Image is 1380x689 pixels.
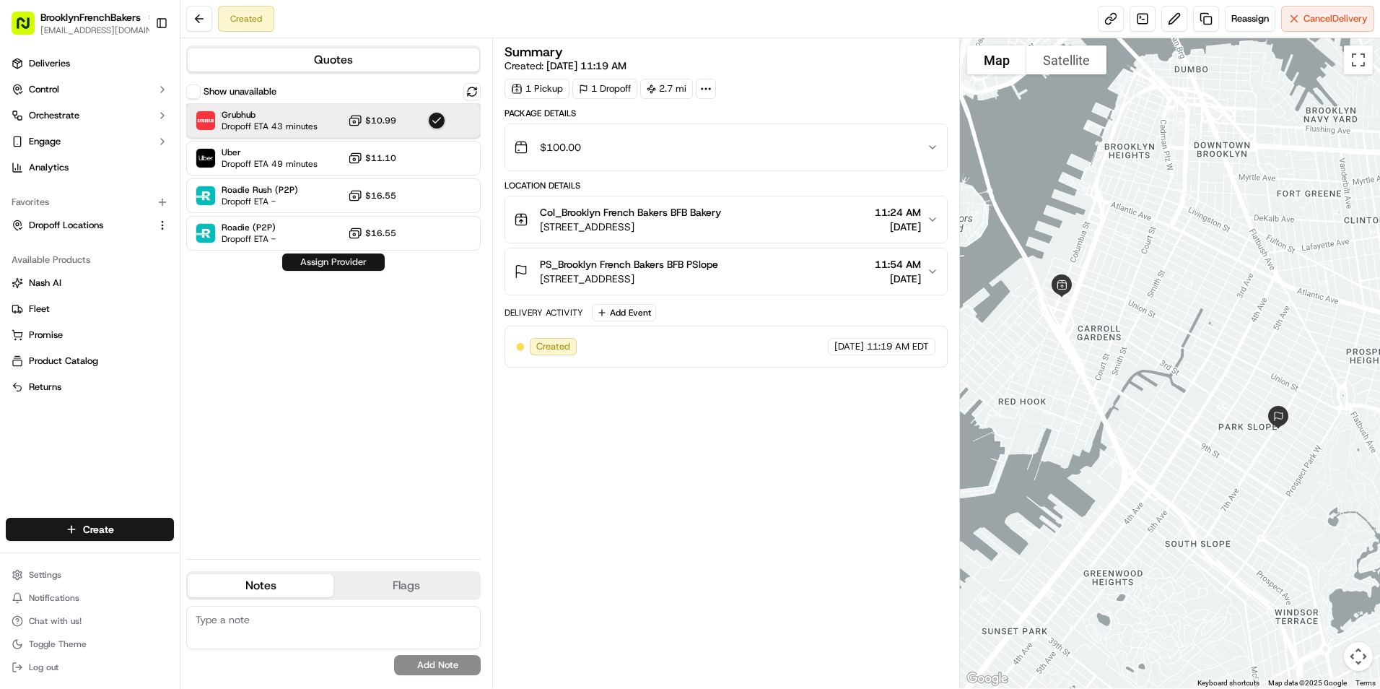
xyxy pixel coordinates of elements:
[967,45,1026,74] button: Show street map
[6,214,174,237] button: Dropoff Locations
[12,329,168,342] a: Promise
[540,205,721,220] span: Col_Brooklyn French Bakers BFB Bakery
[6,324,174,347] button: Promise
[365,190,396,201] span: $16.55
[14,324,26,336] div: 📗
[29,662,58,673] span: Log out
[29,381,61,394] span: Returns
[38,93,260,108] input: Got a question? Start typing here...
[29,161,69,174] span: Analytics
[29,592,79,604] span: Notifications
[505,79,569,99] div: 1 Pickup
[6,156,174,179] a: Analytics
[1026,45,1106,74] button: Show satellite imagery
[348,113,396,128] button: $10.99
[592,304,656,321] button: Add Event
[12,381,168,394] a: Returns
[196,186,215,205] img: Roadie Rush (P2P)
[130,263,160,274] span: [DATE]
[188,48,479,71] button: Quotes
[6,588,174,608] button: Notifications
[14,188,97,199] div: Past conversations
[14,210,38,233] img: Nelly AZAMBRE
[348,188,396,203] button: $16.55
[30,138,56,164] img: 1724597045416-56b7ee45-8013-43a0-a6f9-03cb97ddad50
[65,138,237,152] div: Start new chat
[14,14,43,43] img: Nash
[29,277,61,290] span: Nash AI
[6,6,149,40] button: BrooklynFrenchBakers[EMAIL_ADDRESS][DOMAIN_NAME]
[333,574,479,597] button: Flags
[196,111,215,130] img: Grubhub
[40,10,141,25] button: BrooklynFrenchBakers
[12,219,151,232] a: Dropoff Locations
[1268,679,1347,687] span: Map data ©2025 Google
[40,25,157,36] button: [EMAIL_ADDRESS][DOMAIN_NAME]
[964,669,1011,688] img: Google
[196,224,215,243] img: Roadie (P2P)
[365,152,396,164] span: $11.10
[204,85,276,98] label: Show unavailable
[29,57,70,70] span: Deliveries
[29,219,103,232] span: Dropoff Locations
[29,569,61,581] span: Settings
[540,257,718,272] span: PS_Brooklyn French Bakers BFB PSlope
[348,226,396,240] button: $16.55
[875,257,921,272] span: 11:54 AM
[1303,12,1368,25] span: Cancel Delivery
[45,224,117,235] span: [PERSON_NAME]
[572,79,637,99] div: 1 Dropoff
[875,220,921,234] span: [DATE]
[834,340,864,353] span: [DATE]
[1344,45,1373,74] button: Toggle fullscreen view
[6,350,174,373] button: Product Catalog
[505,180,948,191] div: Location Details
[6,248,174,272] div: Available Products
[29,83,59,96] span: Control
[116,317,237,343] a: 💻API Documentation
[120,224,125,235] span: •
[14,249,38,272] img: Klarizel Pensader
[6,376,174,399] button: Returns
[505,108,948,119] div: Package Details
[867,340,929,353] span: 11:19 AM EDT
[6,272,174,295] button: Nash AI
[365,115,396,126] span: $10.99
[136,323,232,337] span: API Documentation
[546,59,626,72] span: [DATE] 11:19 AM
[6,52,174,75] a: Deliveries
[505,307,583,318] div: Delivery Activity
[29,329,63,342] span: Promise
[6,104,174,127] button: Orchestrate
[1197,678,1259,688] button: Keyboard shortcuts
[505,124,947,170] button: $100.00
[365,227,396,239] span: $16.55
[12,303,168,316] a: Fleet
[222,121,318,132] span: Dropoff ETA 43 minutes
[222,222,276,233] span: Roadie (P2P)
[505,248,947,295] button: PS_Brooklyn French Bakers BFB PSlope[STREET_ADDRESS]11:54 AM[DATE]
[348,151,396,165] button: $11.10
[875,205,921,220] span: 11:24 AM
[222,233,276,245] span: Dropoff ETA -
[45,263,119,274] span: Klarizel Pensader
[29,323,110,337] span: Knowledge Base
[6,191,174,214] div: Favorites
[196,149,215,168] img: Uber
[964,669,1011,688] a: Open this area in Google Maps (opens a new window)
[29,638,87,650] span: Toggle Theme
[6,565,174,585] button: Settings
[1225,6,1275,32] button: Reassign
[29,264,40,275] img: 1736555255976-a54dd68f-1ca7-489b-9aae-adbdc363a1c4
[1344,642,1373,671] button: Map camera controls
[29,109,79,122] span: Orchestrate
[6,518,174,541] button: Create
[540,220,721,234] span: [STREET_ADDRESS]
[540,272,718,286] span: [STREET_ADDRESS]
[12,355,168,368] a: Product Catalog
[12,277,168,290] a: Nash AI
[6,611,174,631] button: Chat with us!
[222,147,318,158] span: Uber
[222,184,298,196] span: Roadie Rush (P2P)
